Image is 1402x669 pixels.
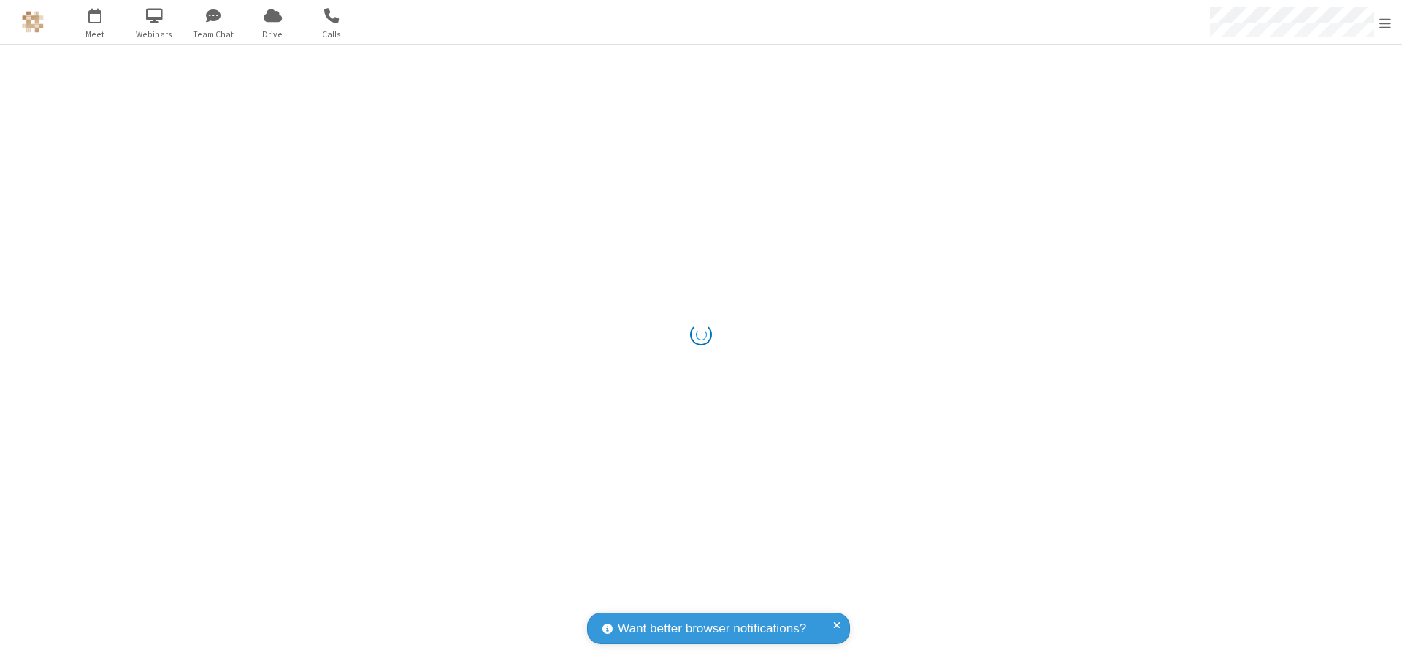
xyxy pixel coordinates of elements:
[618,619,806,638] span: Want better browser notifications?
[68,28,123,41] span: Meet
[186,28,241,41] span: Team Chat
[127,28,182,41] span: Webinars
[22,11,44,33] img: QA Selenium DO NOT DELETE OR CHANGE
[245,28,300,41] span: Drive
[304,28,359,41] span: Calls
